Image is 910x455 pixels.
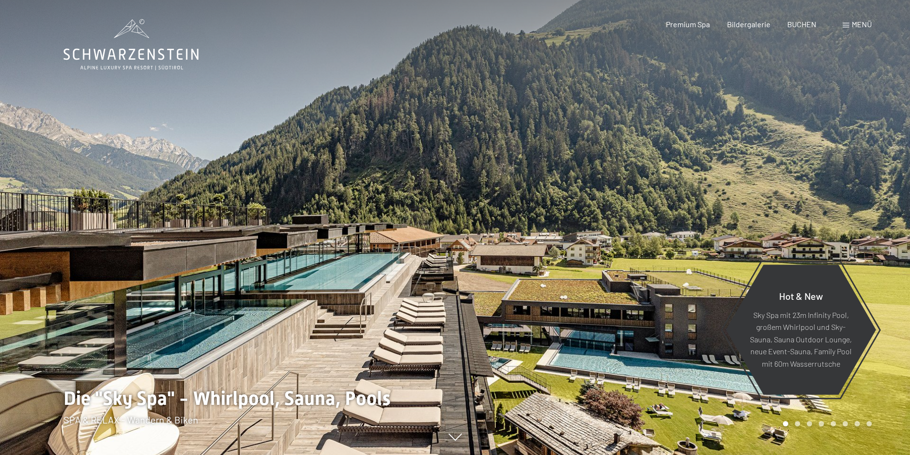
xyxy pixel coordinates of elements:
div: Carousel Page 8 [867,421,872,426]
p: Sky Spa mit 23m Infinity Pool, großem Whirlpool und Sky-Sauna, Sauna Outdoor Lounge, neue Event-S... [749,308,853,370]
div: Carousel Page 6 [843,421,848,426]
span: Hot & New [779,290,823,301]
a: BUCHEN [787,20,816,29]
a: Hot & New Sky Spa mit 23m Infinity Pool, großem Whirlpool und Sky-Sauna, Sauna Outdoor Lounge, ne... [725,264,877,395]
div: Carousel Page 7 [855,421,860,426]
div: Carousel Pagination [780,421,872,426]
span: Menü [852,20,872,29]
a: Premium Spa [666,20,710,29]
div: Carousel Page 4 [819,421,824,426]
div: Carousel Page 3 [807,421,812,426]
div: Carousel Page 1 (Current Slide) [783,421,788,426]
div: Carousel Page 5 [831,421,836,426]
div: Carousel Page 2 [795,421,800,426]
a: Bildergalerie [727,20,771,29]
